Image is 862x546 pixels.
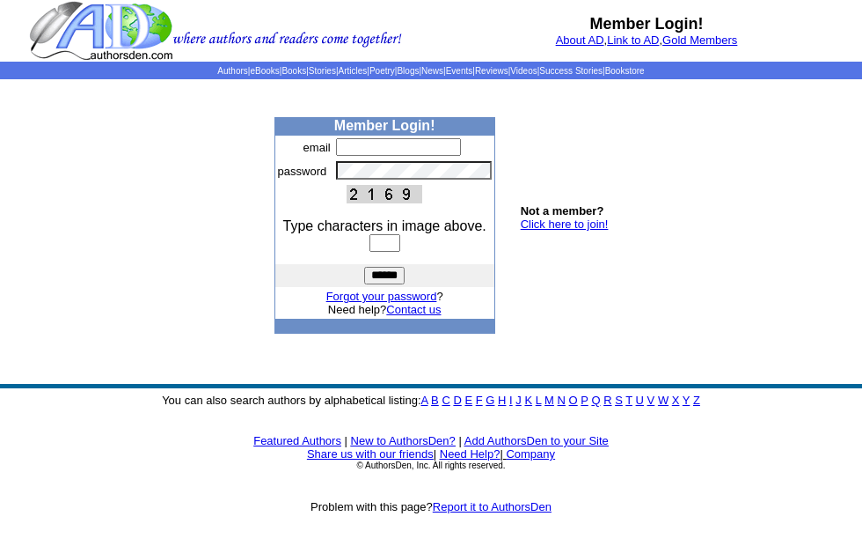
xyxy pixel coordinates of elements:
a: J [515,394,522,407]
a: New to AuthorsDen? [351,434,456,447]
a: R [603,394,611,407]
font: Need help? [328,303,442,316]
span: | | | | | | | | | | | | [217,66,644,76]
a: C [442,394,449,407]
font: | [345,434,347,447]
a: W [658,394,668,407]
a: I [509,394,513,407]
a: Bookstore [605,66,645,76]
font: Problem with this page? [310,500,552,513]
a: Articles [339,66,368,76]
font: You can also search authors by alphabetical listing: [162,394,700,407]
a: Blogs [397,66,419,76]
a: O [569,394,578,407]
a: M [544,394,554,407]
a: Report it to AuthorsDen [433,500,552,513]
b: Member Login! [334,118,435,133]
a: Events [446,66,473,76]
a: Authors [217,66,247,76]
a: S [615,394,623,407]
a: Featured Authors [253,434,341,447]
a: Need Help? [440,447,500,461]
a: D [453,394,461,407]
font: , , [556,33,738,47]
a: F [476,394,483,407]
font: | [458,434,461,447]
font: ? [326,290,443,303]
a: Click here to join! [521,218,609,231]
font: | [500,447,555,461]
a: eBooks [250,66,279,76]
a: H [498,394,506,407]
a: Poetry [369,66,395,76]
a: G [486,394,494,407]
a: Add AuthorsDen to your Site [464,434,609,447]
a: Share us with our friends [307,447,434,461]
a: Link to AD [607,33,659,47]
a: Books [281,66,306,76]
a: N [558,394,566,407]
a: Videos [510,66,537,76]
a: Reviews [475,66,508,76]
a: Stories [309,66,336,76]
a: T [625,394,632,407]
a: Z [693,394,700,407]
a: Forgot your password [326,290,437,303]
b: Not a member? [521,204,604,218]
a: B [431,394,439,407]
a: Y [683,394,690,407]
a: Contact us [386,303,441,316]
a: Gold Members [662,33,737,47]
a: About AD [556,33,604,47]
font: password [278,165,327,178]
font: Type characters in image above. [283,218,486,233]
img: This Is CAPTCHA Image [347,185,422,203]
a: P [581,394,588,407]
a: News [421,66,443,76]
b: Member Login! [590,15,704,33]
a: E [464,394,472,407]
font: email [303,141,331,154]
a: Q [591,394,600,407]
a: X [672,394,680,407]
a: V [647,394,655,407]
font: © AuthorsDen, Inc. All rights reserved. [356,461,505,470]
a: Company [506,447,555,461]
font: | [434,447,436,461]
a: A [421,394,428,407]
a: K [524,394,532,407]
a: L [536,394,542,407]
a: Success Stories [539,66,603,76]
a: U [636,394,644,407]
